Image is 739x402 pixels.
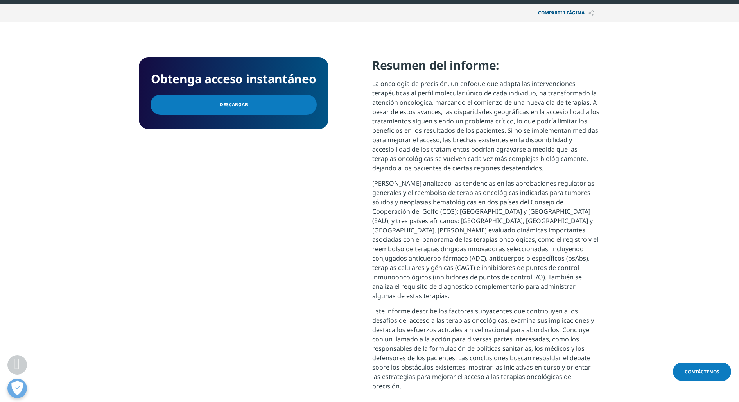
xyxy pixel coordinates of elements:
img: Compartir PÁGINA [588,10,594,16]
font: Contáctenos [685,368,719,375]
font: La oncología de precisión, un enfoque que adapta las intervenciones terapéuticas al perfil molecu... [372,79,599,172]
font: Descargar [220,101,248,108]
font: Este informe describe los factores subyacentes que contribuyen a los desafíos del acceso a las te... [372,307,594,390]
button: Compartir PÁGINACompartir PÁGINA [532,4,600,22]
button: Abrir preferencias [7,379,27,398]
font: Compartir PÁGINA [538,9,585,16]
a: Descargar [151,95,317,115]
font: Resumen del informe: [372,57,499,73]
font: [PERSON_NAME] analizado las tendencias en las aprobaciones regulatorias generales y el reembolso ... [372,179,598,300]
a: Contáctenos [673,363,731,381]
font: Obtenga acceso instantáneo [151,71,316,87]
